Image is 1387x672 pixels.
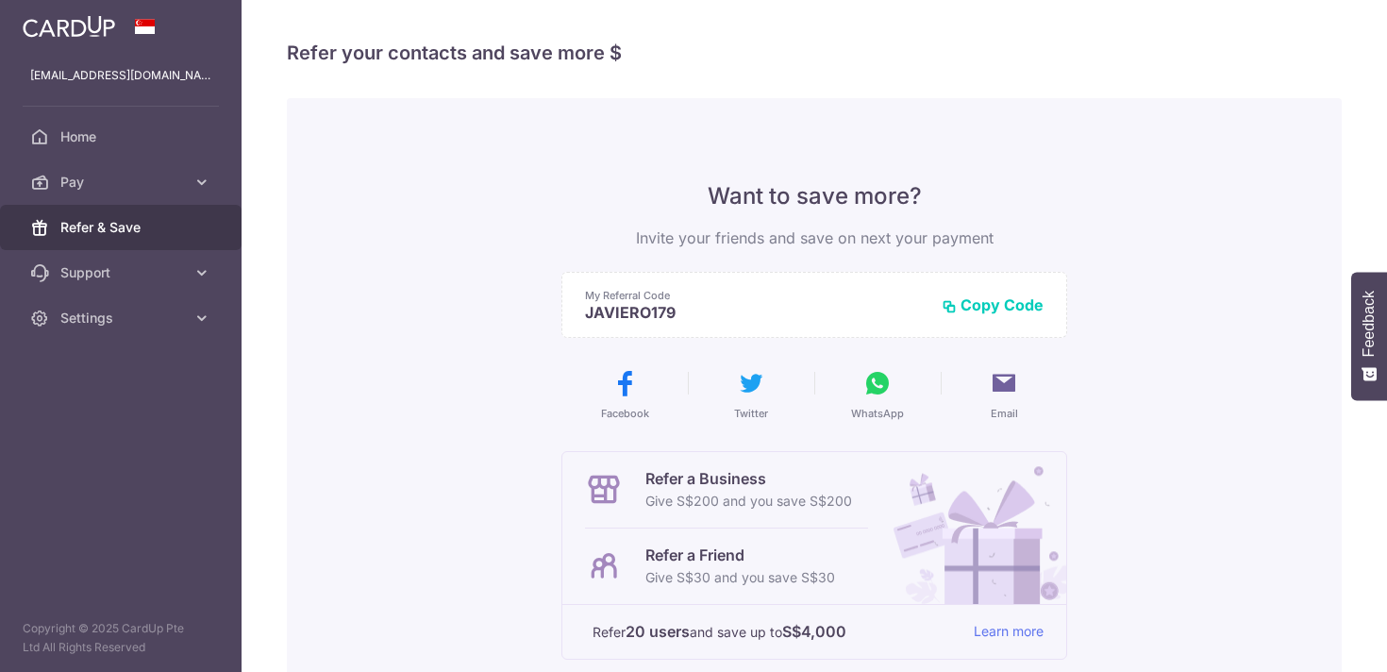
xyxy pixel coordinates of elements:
[876,452,1066,604] img: Refer
[593,620,959,644] p: Refer and save up to
[695,368,807,421] button: Twitter
[645,467,852,490] p: Refer a Business
[585,288,927,303] p: My Referral Code
[601,406,649,421] span: Facebook
[626,620,690,643] strong: 20 users
[561,181,1067,211] p: Want to save more?
[60,218,185,237] span: Refer & Save
[974,620,1044,644] a: Learn more
[60,263,185,282] span: Support
[851,406,904,421] span: WhatsApp
[948,368,1060,421] button: Email
[734,406,768,421] span: Twitter
[287,38,1342,68] h4: Refer your contacts and save more $
[60,309,185,328] span: Settings
[991,406,1018,421] span: Email
[1265,615,1368,663] iframe: Opens a widget where you can find more information
[1361,291,1378,357] span: Feedback
[782,620,846,643] strong: S$4,000
[23,15,115,38] img: CardUp
[645,490,852,512] p: Give S$200 and you save S$200
[645,566,835,589] p: Give S$30 and you save S$30
[645,544,835,566] p: Refer a Friend
[60,173,185,192] span: Pay
[822,368,933,421] button: WhatsApp
[561,227,1067,249] p: Invite your friends and save on next your payment
[942,295,1044,314] button: Copy Code
[60,127,185,146] span: Home
[585,303,927,322] p: JAVIERO179
[569,368,680,421] button: Facebook
[1351,272,1387,400] button: Feedback - Show survey
[30,66,211,85] p: [EMAIL_ADDRESS][DOMAIN_NAME]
